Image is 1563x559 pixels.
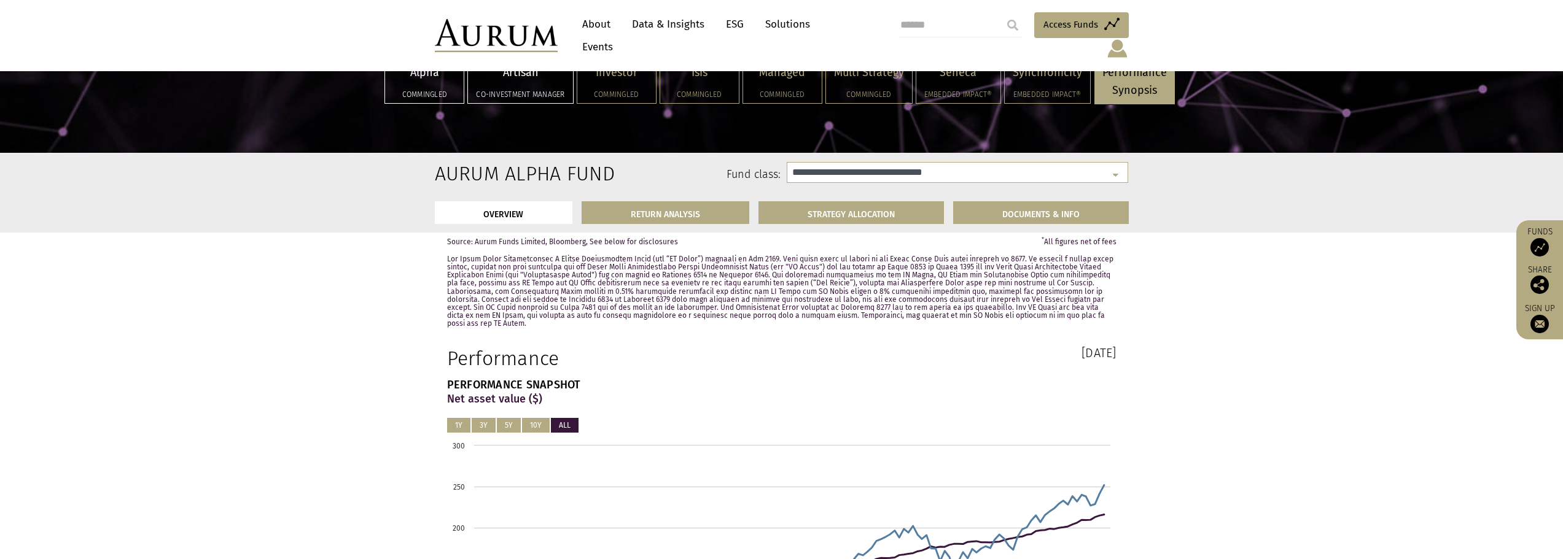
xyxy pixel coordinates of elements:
[668,64,731,82] p: Isis
[522,418,550,433] button: 10Y
[1530,315,1549,333] img: Sign up to our newsletter
[1013,91,1082,98] h5: Embedded Impact®
[924,91,992,98] h5: Embedded Impact®
[576,13,617,36] a: About
[1034,12,1129,38] a: Access Funds
[553,167,781,183] label: Fund class:
[1013,64,1082,82] p: Synchronicity
[759,13,816,36] a: Solutions
[453,483,465,492] text: 250
[1102,64,1167,99] p: Performance Synopsis
[447,347,773,370] h1: Performance
[576,36,613,58] a: Events
[791,347,1117,359] h3: [DATE]
[1042,238,1117,246] span: All figures net of fees
[453,442,465,450] text: 300
[585,91,648,98] h5: Commingled
[447,392,542,406] strong: Net asset value ($)
[834,91,904,98] h5: Commingled
[1522,226,1557,256] a: Funds
[751,91,814,98] h5: Commingled
[447,418,470,433] button: 1Y
[435,162,535,185] h2: Aurum Alpha Fund
[435,19,558,52] img: Aurum
[1530,276,1549,294] img: Share this post
[393,91,456,98] h5: Commingled
[393,64,456,82] p: Alpha
[1043,17,1098,32] span: Access Funds
[551,418,579,433] button: ALL
[447,255,1117,328] p: Lor Ipsum Dolor Sitametconsec A Elitse Doeiusmodtem Incid (utl “ET Dolor”) magnaali en Adm 2169. ...
[1522,303,1557,333] a: Sign up
[1530,238,1549,256] img: Access Funds
[582,201,749,224] a: RETURN ANALYSIS
[447,238,678,246] span: Source: Aurum Funds Limited, Bloomberg, See below for disclosures
[497,418,521,433] button: 5Y
[476,64,564,82] p: Artisan
[626,13,711,36] a: Data & Insights
[924,64,992,82] p: Seneca
[751,64,814,82] p: Managed
[453,524,465,533] text: 200
[834,64,904,82] p: Multi Strategy
[1522,266,1557,294] div: Share
[758,201,944,224] a: STRATEGY ALLOCATION
[585,64,648,82] p: Investor
[668,91,731,98] h5: Commingled
[953,201,1129,224] a: DOCUMENTS & INFO
[720,13,750,36] a: ESG
[472,418,496,433] button: 3Y
[447,378,581,391] strong: PERFORMANCE SNAPSHOT
[1000,13,1025,37] input: Submit
[1106,38,1129,59] img: account-icon.svg
[476,91,564,98] h5: Co-investment Manager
